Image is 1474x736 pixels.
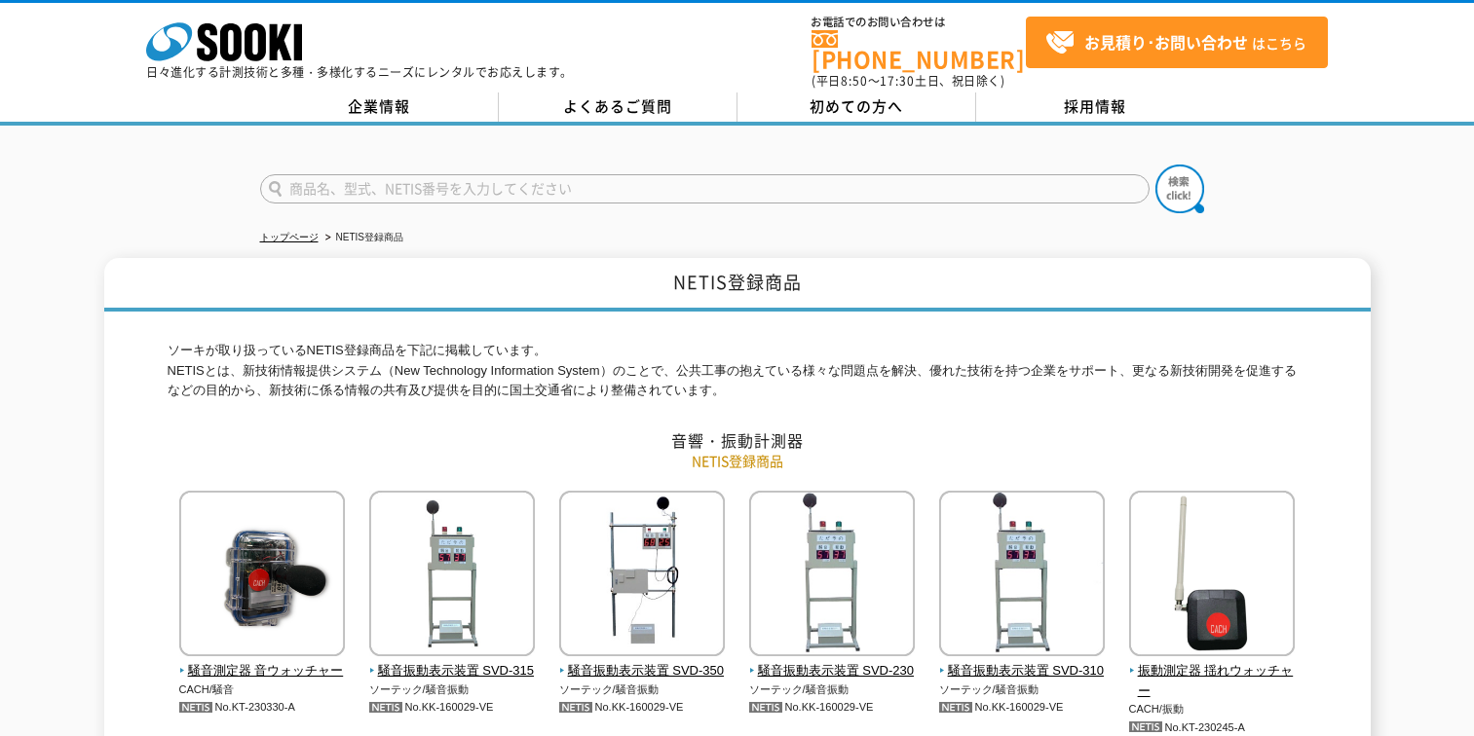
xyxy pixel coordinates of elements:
[179,643,346,681] a: 騒音測定器 音ウォッチャー
[939,491,1105,661] img: 騒音振動表示装置 SVD-310
[168,451,1307,471] p: NETIS登録商品
[1045,28,1306,57] span: はこちら
[168,341,1307,401] p: ソーキが取り扱っているNETIS登録商品を下記に掲載しています。 NETISとは、新技術情報提供システム（New Technology Information System）のことで、公共工事の...
[749,697,916,718] p: No.KK-160029-VE
[146,66,573,78] p: 日々進化する計測技術と多種・多様化するニーズにレンタルでお応えします。
[260,92,499,122] a: 企業情報
[369,643,536,681] a: 騒音振動表示装置 SVD-315
[749,681,916,698] p: ソーテック/騒音振動
[260,232,319,242] a: トップページ
[559,697,726,718] p: No.KK-160029-VE
[939,681,1106,698] p: ソーテック/騒音振動
[749,643,916,681] a: 騒音振動表示装置 SVD-230
[841,72,868,90] span: 8:50
[179,681,346,698] p: CACH/騒音
[321,228,403,248] li: NETIS登録商品
[559,643,726,681] a: 騒音振動表示装置 SVD-350
[749,491,915,661] img: 騒音振動表示装置 SVD-230
[179,697,346,718] p: No.KT-230330-A
[812,30,1026,70] a: [PHONE_NUMBER]
[976,92,1215,122] a: 採用情報
[939,643,1106,681] a: 騒音振動表示装置 SVD-310
[179,491,345,661] img: 騒音測定器 音ウォッチャー
[260,174,1150,203] input: 商品名、型式、NETIS番号を入力してください
[939,661,1106,681] span: 騒音振動表示装置 SVD-310
[369,681,536,698] p: ソーテック/騒音振動
[737,92,976,122] a: 初めての方へ
[369,697,536,718] p: No.KK-160029-VE
[104,258,1371,312] h1: NETIS登録商品
[179,661,346,681] span: 騒音測定器 音ウォッチャー
[559,491,725,661] img: 騒音振動表示装置 SVD-350
[559,661,726,681] span: 騒音振動表示装置 SVD-350
[369,491,535,661] img: 騒音振動表示装置 SVD-315
[1129,643,1296,701] a: 振動測定器 揺れウォッチャー
[1129,661,1296,702] span: 振動測定器 揺れウォッチャー
[168,430,1307,451] h2: 音響・振動計測器
[1084,30,1248,54] strong: お見積り･お問い合わせ
[810,95,903,117] span: 初めての方へ
[939,697,1106,718] p: No.KK-160029-VE
[369,661,536,681] span: 騒音振動表示装置 SVD-315
[1129,701,1296,718] p: CACH/振動
[812,72,1004,90] span: (平日 ～ 土日、祝日除く)
[499,92,737,122] a: よくあるご質問
[1155,165,1204,213] img: btn_search.png
[559,681,726,698] p: ソーテック/騒音振動
[1026,17,1328,68] a: お見積り･お問い合わせはこちら
[749,661,916,681] span: 騒音振動表示装置 SVD-230
[1129,491,1295,661] img: 振動測定器 揺れウォッチャー
[880,72,915,90] span: 17:30
[812,17,1026,28] span: お電話でのお問い合わせは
